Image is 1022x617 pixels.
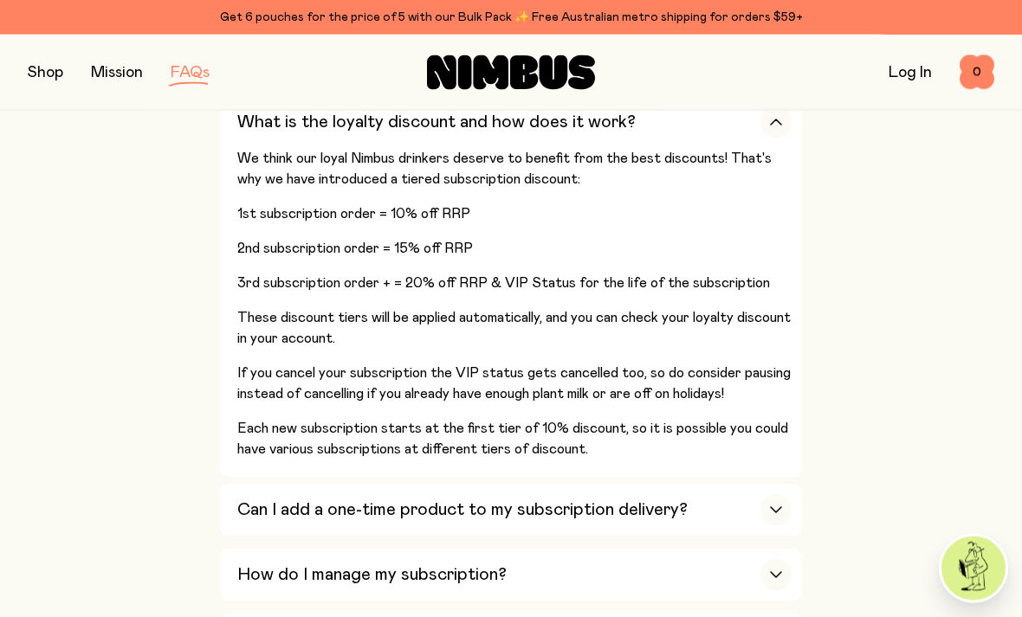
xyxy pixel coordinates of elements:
[960,55,994,90] button: 0
[220,485,802,537] button: Can I add a one-time product to my subscription delivery?
[237,500,688,521] h3: Can I add a one-time product to my subscription delivery?
[941,537,1006,601] img: agent
[237,239,792,260] p: 2nd subscription order = 15% off RRP
[28,7,994,28] div: Get 6 pouches for the price of 5 with our Bulk Pack ✨ Free Australian metro shipping for orders $59+
[220,550,802,601] button: How do I manage my subscription?
[237,204,792,225] p: 1st subscription order = 10% off RRP
[237,363,792,405] p: If you cancel your subscription the VIP status gets cancelled too, so do consider pausing instead...
[237,112,636,133] h3: What is the loyalty discount and how does it work?
[237,308,792,350] p: These discount tiers will be applied automatically, and you can check your loyalty discount in yo...
[889,65,932,80] a: Log In
[237,273,792,294] p: 3rd subscription order + = 20% off RRP & VIP Status for the life of the subscription
[91,65,143,80] a: Mission
[171,65,210,80] a: FAQs
[220,97,802,478] button: What is the loyalty discount and how does it work?We think our loyal Nimbus drinkers deserve to b...
[237,565,507,586] h3: How do I manage my subscription?
[237,149,792,190] p: We think our loyal Nimbus drinkers deserve to benefit from the best discounts! That's why we have...
[237,419,792,460] p: Each new subscription starts at the first tier of 10% discount, so it is possible you could have ...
